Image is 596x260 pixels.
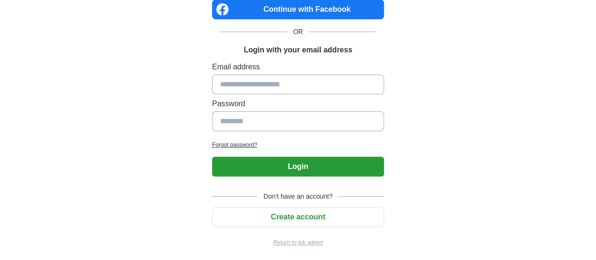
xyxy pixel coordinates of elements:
[212,207,384,227] button: Create account
[212,98,384,109] label: Password
[212,213,384,221] a: Create account
[212,61,384,73] label: Email address
[212,238,384,247] a: Return to job advert
[244,44,352,56] h1: Login with your email address
[212,157,384,176] button: Login
[212,141,384,149] a: Forgot password?
[258,192,338,201] span: Don't have an account?
[287,27,309,37] span: OR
